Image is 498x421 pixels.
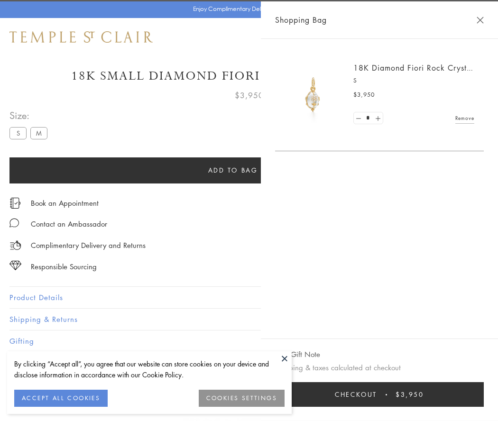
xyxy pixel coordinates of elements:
[31,198,99,208] a: Book an Appointment
[9,309,489,330] button: Shipping & Returns
[373,112,382,124] a: Set quantity to 2
[335,389,377,400] span: Checkout
[275,362,484,374] p: Shipping & taxes calculated at checkout
[275,382,484,407] button: Checkout $3,950
[9,68,489,84] h1: 18K Small Diamond Fiori Rock Crystal Amulet
[14,358,285,380] div: By clicking “Accept all”, you agree that our website can store cookies on your device and disclos...
[354,112,363,124] a: Set quantity to 0
[9,198,21,209] img: icon_appointment.svg
[31,218,107,230] div: Contact an Ambassador
[235,89,264,101] span: $3,950
[208,165,258,175] span: Add to bag
[9,127,27,139] label: S
[31,261,97,273] div: Responsible Sourcing
[30,127,47,139] label: M
[193,4,301,14] p: Enjoy Complimentary Delivery & Returns
[353,90,375,100] span: $3,950
[275,14,327,26] span: Shopping Bag
[285,66,341,123] img: P51889-E11FIORI
[9,239,21,251] img: icon_delivery.svg
[9,157,456,183] button: Add to bag
[455,113,474,123] a: Remove
[9,108,51,123] span: Size:
[31,239,146,251] p: Complimentary Delivery and Returns
[9,31,153,43] img: Temple St. Clair
[9,330,489,352] button: Gifting
[477,17,484,24] button: Close Shopping Bag
[199,390,285,407] button: COOKIES SETTINGS
[9,218,19,228] img: MessageIcon-01_2.svg
[353,76,474,85] p: S
[9,287,489,308] button: Product Details
[9,261,21,270] img: icon_sourcing.svg
[14,390,108,407] button: ACCEPT ALL COOKIES
[396,389,424,400] span: $3,950
[275,348,320,360] button: Add Gift Note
